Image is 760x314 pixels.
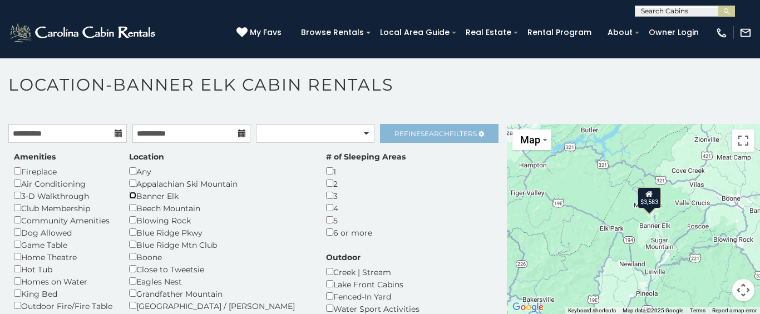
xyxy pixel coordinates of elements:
[374,24,455,41] a: Local Area Guide
[14,165,112,177] div: Fireplace
[326,165,406,177] div: 1
[326,202,406,214] div: 4
[14,287,112,300] div: King Bed
[326,151,406,162] label: # of Sleeping Areas
[739,27,752,39] img: mail-regular-white.png
[522,24,597,41] a: Rental Program
[326,290,420,302] div: Fenced-In Yard
[129,190,309,202] div: Banner Elk
[8,22,159,44] img: White-1-2.png
[732,279,754,301] button: Map camera controls
[236,27,284,39] a: My Favs
[14,300,112,312] div: Outdoor Fire/Fire Table
[326,190,406,202] div: 3
[129,151,164,162] label: Location
[129,177,309,190] div: Appalachian Ski Mountain
[690,307,705,313] a: Terms (opens in new tab)
[14,263,112,275] div: Hot Tub
[14,202,112,214] div: Club Membership
[520,134,540,146] span: Map
[643,24,704,41] a: Owner Login
[712,307,757,313] a: Report a map error
[129,214,309,226] div: Blowing Rock
[14,190,112,202] div: 3-D Walkthrough
[715,27,728,39] img: phone-regular-white.png
[250,27,282,38] span: My Favs
[129,226,309,238] div: Blue Ridge Pkwy
[380,124,499,143] a: RefineSearchFilters
[129,263,309,275] div: Close to Tweetsie
[14,151,56,162] label: Amenities
[326,266,420,278] div: Creek | Stream
[295,24,369,41] a: Browse Rentals
[638,187,661,208] div: $3,583
[129,300,309,312] div: [GEOGRAPHIC_DATA] / [PERSON_NAME]
[129,202,309,214] div: Beech Mountain
[14,214,112,226] div: Community Amenities
[326,252,361,263] label: Outdoor
[129,287,309,300] div: Grandfather Mountain
[421,129,450,138] span: Search
[623,307,683,313] span: Map data ©2025 Google
[326,177,406,190] div: 2
[129,275,309,287] div: Eagles Nest
[326,226,406,238] div: 6 or more
[326,278,420,290] div: Lake Front Cabins
[14,275,112,287] div: Homes on Water
[14,177,112,190] div: Air Conditioning
[460,24,517,41] a: Real Estate
[394,129,477,138] span: Refine Filters
[129,251,309,263] div: Boone
[602,24,638,41] a: About
[14,238,112,251] div: Game Table
[14,226,112,238] div: Dog Allowed
[129,238,309,251] div: Blue Ridge Mtn Club
[512,129,551,150] button: Change map style
[14,251,112,263] div: Home Theatre
[129,165,309,177] div: Any
[732,129,754,152] button: Toggle fullscreen view
[326,214,406,226] div: 5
